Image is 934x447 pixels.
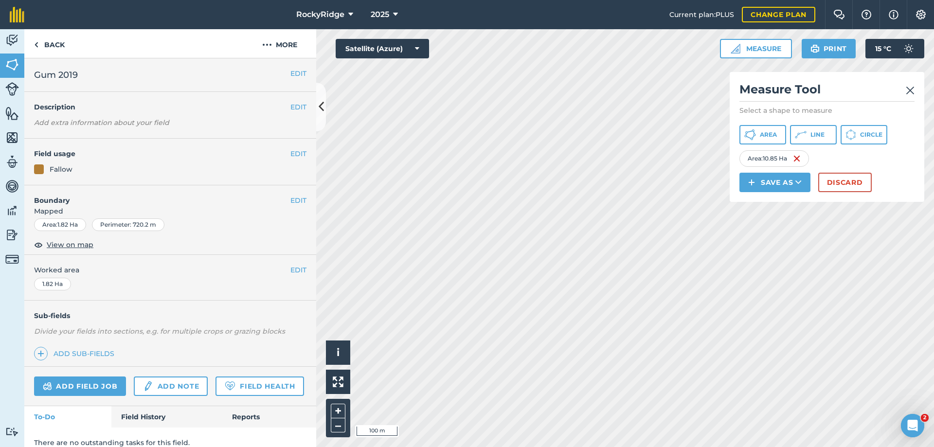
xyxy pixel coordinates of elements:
em: Add extra information about your field [34,118,169,127]
button: EDIT [290,68,306,79]
a: Add note [134,376,208,396]
button: Print [802,39,856,58]
div: Perimeter : 720.2 m [92,218,164,231]
button: Area [739,125,786,144]
span: Worked area [34,265,306,275]
img: svg+xml;base64,PD94bWwgdmVyc2lvbj0iMS4wIiBlbmNvZGluZz0idXRmLTgiPz4KPCEtLSBHZW5lcmF0b3I6IEFkb2JlIE... [899,39,918,58]
img: svg+xml;base64,PHN2ZyB4bWxucz0iaHR0cDovL3d3dy53My5vcmcvMjAwMC9zdmciIHdpZHRoPSIxOCIgaGVpZ2h0PSIyNC... [34,239,43,250]
button: EDIT [290,148,306,159]
button: i [326,340,350,365]
img: svg+xml;base64,PHN2ZyB4bWxucz0iaHR0cDovL3d3dy53My5vcmcvMjAwMC9zdmciIHdpZHRoPSI5IiBoZWlnaHQ9IjI0Ii... [34,39,38,51]
span: View on map [47,239,93,250]
span: Gum 2019 [34,68,78,82]
div: Area : 10.85 Ha [739,150,809,167]
span: 2025 [371,9,389,20]
p: Select a shape to measure [739,106,915,115]
a: Field History [111,406,222,428]
img: Two speech bubbles overlapping with the left bubble in the forefront [833,10,845,19]
span: 2 [921,414,929,422]
h2: Measure Tool [739,82,915,102]
span: 15 ° C [875,39,891,58]
img: svg+xml;base64,PD94bWwgdmVyc2lvbj0iMS4wIiBlbmNvZGluZz0idXRmLTgiPz4KPCEtLSBHZW5lcmF0b3I6IEFkb2JlIE... [5,33,19,48]
img: svg+xml;base64,PD94bWwgdmVyc2lvbj0iMS4wIiBlbmNvZGluZz0idXRmLTgiPz4KPCEtLSBHZW5lcmF0b3I6IEFkb2JlIE... [5,82,19,96]
h4: Field usage [34,148,290,159]
a: To-Do [24,406,111,428]
img: svg+xml;base64,PHN2ZyB4bWxucz0iaHR0cDovL3d3dy53My5vcmcvMjAwMC9zdmciIHdpZHRoPSIyMiIgaGVpZ2h0PSIzMC... [906,85,915,96]
img: svg+xml;base64,PHN2ZyB4bWxucz0iaHR0cDovL3d3dy53My5vcmcvMjAwMC9zdmciIHdpZHRoPSIxOSIgaGVpZ2h0PSIyNC... [810,43,820,54]
button: EDIT [290,195,306,206]
span: Circle [860,131,882,139]
span: RockyRidge [296,9,344,20]
img: svg+xml;base64,PD94bWwgdmVyc2lvbj0iMS4wIiBlbmNvZGluZz0idXRmLTgiPz4KPCEtLSBHZW5lcmF0b3I6IEFkb2JlIE... [143,380,153,392]
img: fieldmargin Logo [10,7,24,22]
img: svg+xml;base64,PHN2ZyB4bWxucz0iaHR0cDovL3d3dy53My5vcmcvMjAwMC9zdmciIHdpZHRoPSI1NiIgaGVpZ2h0PSI2MC... [5,106,19,121]
img: svg+xml;base64,PD94bWwgdmVyc2lvbj0iMS4wIiBlbmNvZGluZz0idXRmLTgiPz4KPCEtLSBHZW5lcmF0b3I6IEFkb2JlIE... [5,179,19,194]
span: i [337,346,340,358]
img: A question mark icon [861,10,872,19]
iframe: Intercom live chat [901,414,924,437]
img: svg+xml;base64,PHN2ZyB4bWxucz0iaHR0cDovL3d3dy53My5vcmcvMjAwMC9zdmciIHdpZHRoPSIxNCIgaGVpZ2h0PSIyNC... [37,348,44,359]
img: svg+xml;base64,PHN2ZyB4bWxucz0iaHR0cDovL3d3dy53My5vcmcvMjAwMC9zdmciIHdpZHRoPSIxNiIgaGVpZ2h0PSIyNC... [793,153,801,164]
img: svg+xml;base64,PD94bWwgdmVyc2lvbj0iMS4wIiBlbmNvZGluZz0idXRmLTgiPz4KPCEtLSBHZW5lcmF0b3I6IEFkb2JlIE... [5,155,19,169]
img: svg+xml;base64,PHN2ZyB4bWxucz0iaHR0cDovL3d3dy53My5vcmcvMjAwMC9zdmciIHdpZHRoPSI1NiIgaGVpZ2h0PSI2MC... [5,57,19,72]
button: EDIT [290,102,306,112]
button: + [331,404,345,418]
img: svg+xml;base64,PD94bWwgdmVyc2lvbj0iMS4wIiBlbmNvZGluZz0idXRmLTgiPz4KPCEtLSBHZW5lcmF0b3I6IEFkb2JlIE... [5,228,19,242]
span: Line [810,131,825,139]
button: View on map [34,239,93,250]
img: svg+xml;base64,PHN2ZyB4bWxucz0iaHR0cDovL3d3dy53My5vcmcvMjAwMC9zdmciIHdpZHRoPSIxNCIgaGVpZ2h0PSIyNC... [748,177,755,188]
button: Circle [841,125,887,144]
img: Ruler icon [731,44,740,54]
button: – [331,418,345,432]
a: Reports [222,406,316,428]
a: Add field job [34,376,126,396]
a: Back [24,29,74,58]
button: More [243,29,316,58]
div: Area : 1.82 Ha [34,218,86,231]
em: Divide your fields into sections, e.g. for multiple crops or grazing blocks [34,327,285,336]
img: svg+xml;base64,PD94bWwgdmVyc2lvbj0iMS4wIiBlbmNvZGluZz0idXRmLTgiPz4KPCEtLSBHZW5lcmF0b3I6IEFkb2JlIE... [5,427,19,436]
a: Change plan [742,7,815,22]
img: svg+xml;base64,PHN2ZyB4bWxucz0iaHR0cDovL3d3dy53My5vcmcvMjAwMC9zdmciIHdpZHRoPSIyMCIgaGVpZ2h0PSIyNC... [262,39,272,51]
button: 15 °C [865,39,924,58]
h4: Sub-fields [24,310,316,321]
h4: Boundary [24,185,290,206]
a: Add sub-fields [34,347,118,360]
img: svg+xml;base64,PD94bWwgdmVyc2lvbj0iMS4wIiBlbmNvZGluZz0idXRmLTgiPz4KPCEtLSBHZW5lcmF0b3I6IEFkb2JlIE... [5,252,19,266]
button: Measure [720,39,792,58]
button: EDIT [290,265,306,275]
div: 1.82 Ha [34,278,71,290]
img: svg+xml;base64,PHN2ZyB4bWxucz0iaHR0cDovL3d3dy53My5vcmcvMjAwMC9zdmciIHdpZHRoPSI1NiIgaGVpZ2h0PSI2MC... [5,130,19,145]
h4: Description [34,102,306,112]
img: A cog icon [915,10,927,19]
img: svg+xml;base64,PHN2ZyB4bWxucz0iaHR0cDovL3d3dy53My5vcmcvMjAwMC9zdmciIHdpZHRoPSIxNyIgaGVpZ2h0PSIxNy... [889,9,898,20]
img: svg+xml;base64,PD94bWwgdmVyc2lvbj0iMS4wIiBlbmNvZGluZz0idXRmLTgiPz4KPCEtLSBHZW5lcmF0b3I6IEFkb2JlIE... [43,380,52,392]
span: Mapped [24,206,316,216]
span: Current plan : PLUS [669,9,734,20]
span: Area [760,131,777,139]
button: Line [790,125,837,144]
button: Save as [739,173,810,192]
button: Discard [818,173,872,192]
div: Fallow [50,164,72,175]
a: Field Health [216,376,304,396]
img: svg+xml;base64,PD94bWwgdmVyc2lvbj0iMS4wIiBlbmNvZGluZz0idXRmLTgiPz4KPCEtLSBHZW5lcmF0b3I6IEFkb2JlIE... [5,203,19,218]
button: Satellite (Azure) [336,39,429,58]
img: Four arrows, one pointing top left, one top right, one bottom right and the last bottom left [333,376,343,387]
